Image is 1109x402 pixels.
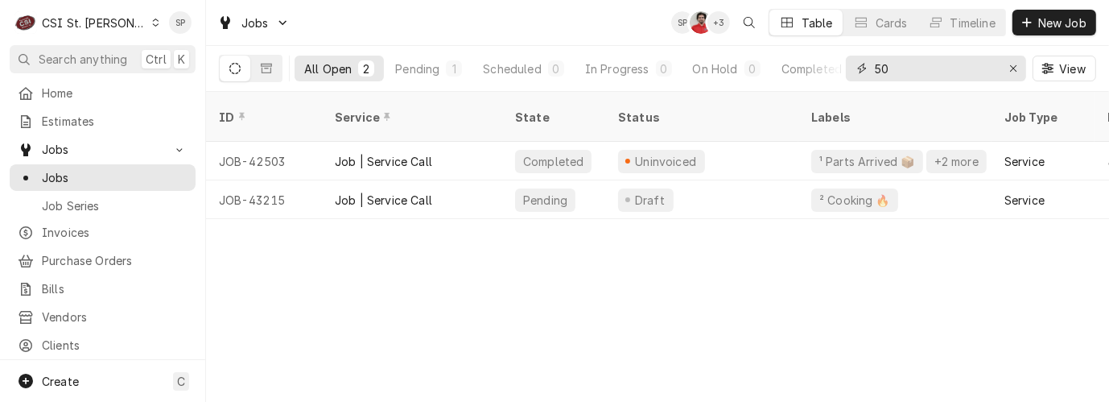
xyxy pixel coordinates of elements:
span: Search anything [39,51,127,68]
div: Pending [395,60,439,77]
a: Job Series [10,193,196,219]
div: CSI St. Louis's Avatar [14,11,37,34]
div: ¹ Parts Arrived 📦 [818,153,917,170]
div: Status [618,109,782,126]
div: Completed [522,153,585,170]
div: Uninvoiced [633,153,699,170]
button: Erase input [1000,56,1026,81]
div: 0 [748,60,757,77]
span: Create [42,375,79,388]
div: On Hold [693,60,738,77]
span: Purchase Orders [42,252,188,269]
input: Keyword search [875,56,996,81]
span: View [1056,60,1089,77]
div: Job Type [1004,109,1082,126]
div: CSI St. [PERSON_NAME] [42,15,146,31]
div: NF [690,11,712,34]
div: Shelley Politte's Avatar [169,11,192,34]
div: In Progress [585,60,649,77]
span: Estimates [42,113,188,130]
button: View [1033,56,1096,81]
div: SP [169,11,192,34]
div: JOB-42503 [206,142,322,180]
span: Ctrl [146,51,167,68]
a: Clients [10,332,196,358]
span: Jobs [42,141,163,158]
div: Nicholas Faubert's Avatar [690,11,712,34]
span: K [178,51,185,68]
div: 1 [449,60,459,77]
div: Completed [781,60,842,77]
div: Pending [522,192,569,209]
span: Clients [42,337,188,354]
span: Vendors [42,309,188,325]
div: Scheduled [483,60,541,77]
a: Go to Jobs [10,136,196,163]
button: Open search [736,10,762,35]
a: Invoices [10,219,196,246]
div: Job | Service Call [335,153,432,170]
div: Cards [876,15,908,31]
div: Table [802,15,833,31]
div: Labels [811,109,979,126]
span: Job Series [42,197,188,214]
a: Vendors [10,304,196,330]
div: 2 [361,60,371,77]
span: Jobs [42,169,188,186]
div: ² Cooking 🔥 [818,192,892,209]
div: 0 [659,60,669,77]
a: Estimates [10,108,196,135]
div: State [515,109,592,126]
div: Shelley Politte's Avatar [671,11,694,34]
a: Go to Jobs [211,10,296,36]
button: New Job [1012,10,1096,35]
div: 0 [551,60,561,77]
div: C [14,11,37,34]
div: Service [1004,153,1045,170]
a: Bills [10,276,196,302]
div: Job | Service Call [335,192,432,209]
div: All Open [304,60,352,77]
button: Search anythingCtrlK [10,45,196,73]
div: Timeline [950,15,996,31]
div: JOB-43215 [206,180,322,219]
span: Jobs [241,15,269,31]
span: Bills [42,280,188,297]
span: C [177,373,185,390]
span: Home [42,85,188,102]
div: Draft [633,192,667,209]
div: Service [335,109,486,126]
span: New Job [1035,15,1090,31]
a: Jobs [10,164,196,191]
div: + 3 [707,11,730,34]
div: SP [671,11,694,34]
span: Invoices [42,224,188,241]
div: ID [219,109,306,126]
div: Service [1004,192,1045,209]
div: +2 more [933,153,980,170]
a: Purchase Orders [10,247,196,274]
a: Home [10,80,196,106]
